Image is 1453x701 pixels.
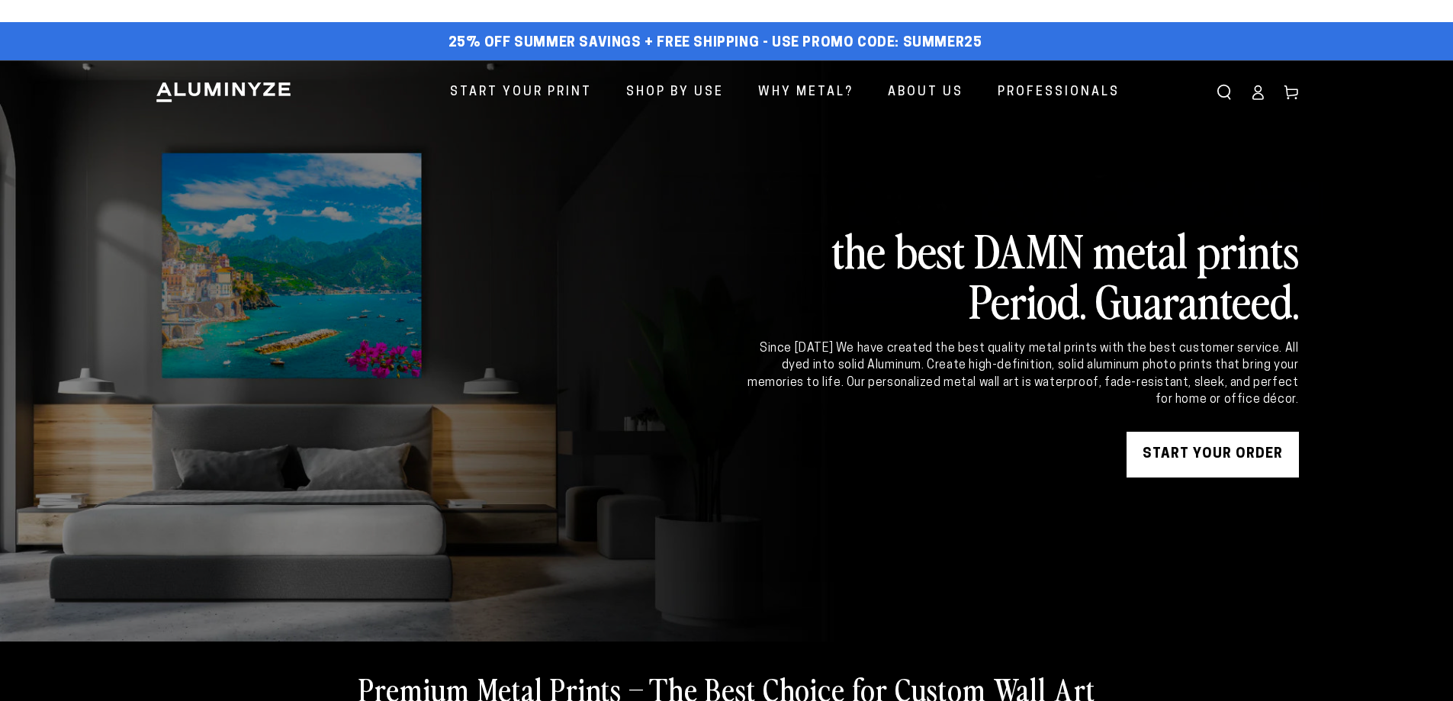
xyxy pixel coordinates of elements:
[155,81,292,104] img: Aluminyze
[745,340,1299,409] div: Since [DATE] We have created the best quality metal prints with the best customer service. All dy...
[888,82,963,104] span: About Us
[626,82,724,104] span: Shop By Use
[758,82,853,104] span: Why Metal?
[1127,432,1299,478] a: START YOUR Order
[876,72,975,113] a: About Us
[986,72,1131,113] a: Professionals
[615,72,735,113] a: Shop By Use
[1207,76,1241,109] summary: Search our site
[998,82,1120,104] span: Professionals
[747,72,865,113] a: Why Metal?
[448,35,982,52] span: 25% off Summer Savings + Free Shipping - Use Promo Code: SUMMER25
[439,72,603,113] a: Start Your Print
[450,82,592,104] span: Start Your Print
[745,224,1299,325] h2: the best DAMN metal prints Period. Guaranteed.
